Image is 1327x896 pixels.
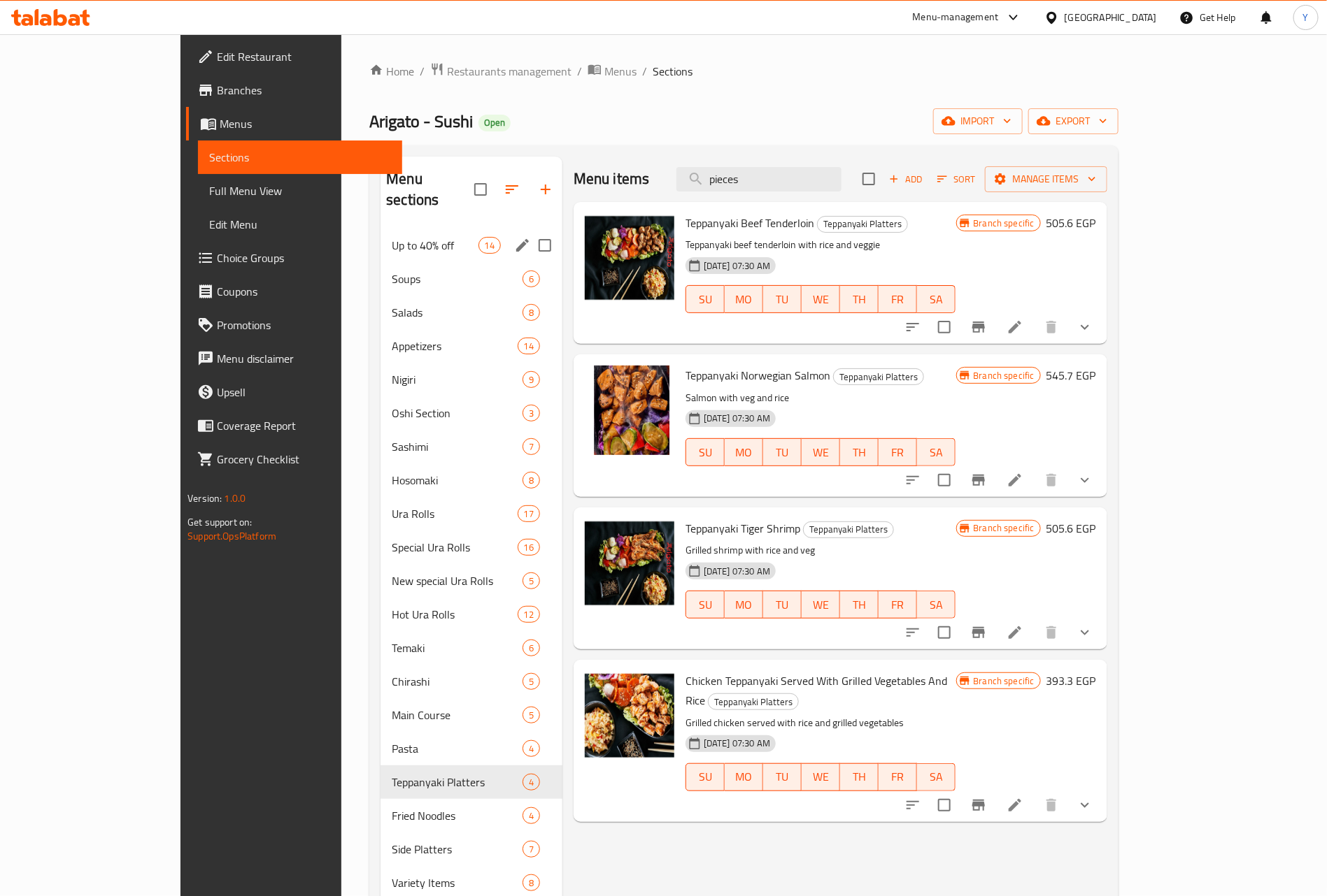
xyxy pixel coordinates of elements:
[392,539,517,556] span: Special Ura Rolls
[392,438,522,455] span: Sashimi
[392,237,478,254] span: Up to 40% off
[1068,616,1102,649] button: show more
[686,591,725,619] button: SU
[381,229,562,262] div: Up to 40% off14edit
[369,106,473,137] span: Arigato - Sushi
[220,115,391,132] span: Menus
[1007,624,1023,641] a: Edit menu item
[198,208,402,241] a: Edit Menu
[585,671,674,760] img: Chicken Teppanyaki Served With Grilled Vegetables And Rice
[962,310,995,344] button: Branch-specific-item
[1035,788,1068,822] button: delete
[968,217,1040,230] span: Branch specific
[518,340,539,353] span: 14
[686,670,947,711] span: Chicken Teppanyaki Served With Grilled Vegetables And Rice
[1007,319,1023,335] a: Edit menu item
[225,489,246,507] span: 1.0.0
[913,9,999,26] div: Menu-management
[807,767,835,787] span: WE
[686,542,956,559] p: Grilled shrimp with rice and veg
[523,472,540,489] div: items
[479,239,500,252] span: 14
[518,505,540,522] div: items
[1007,472,1023,489] a: Edit menu item
[523,673,540,690] div: items
[381,497,562,530] div: Ura Rolls17
[523,575,539,588] span: 5
[896,788,930,822] button: sort-choices
[887,171,925,187] span: Add
[846,289,873,310] span: TH
[381,765,562,799] div: Teppanyaki Platters4
[917,763,956,791] button: SA
[676,167,842,192] input: search
[686,236,956,254] p: Teppanyaki beef tenderloin with rice and veggie
[392,673,522,690] span: Chirashi
[933,108,1023,134] button: import
[523,874,540,891] div: items
[588,62,637,80] a: Menus
[392,371,522,388] div: Nigiri
[512,235,533,256] button: edit
[381,598,562,631] div: Hot Ura Rolls12
[1035,616,1068,649] button: delete
[381,530,562,564] div: Special Ura Rolls16
[840,591,879,619] button: TH
[930,465,959,495] span: Select to update
[1035,463,1068,497] button: delete
[518,606,540,623] div: items
[879,285,917,313] button: FR
[420,63,425,80] li: /
[846,767,873,787] span: TH
[186,308,402,342] a: Promotions
[763,763,802,791] button: TU
[392,405,522,421] span: Oshi Section
[495,173,529,206] span: Sort sections
[392,338,517,354] span: Appetizers
[879,591,917,619] button: FR
[884,168,928,190] button: Add
[386,168,474,210] h2: Menu sections
[1068,463,1102,497] button: show more
[923,289,950,310] span: SA
[769,767,796,787] span: TU
[217,48,391,65] span: Edit Restaurant
[692,595,719,615] span: SU
[962,463,995,497] button: Branch-specific-item
[698,565,776,578] span: [DATE] 07:30 AM
[686,438,725,466] button: SU
[381,396,562,430] div: Oshi Section3
[523,776,539,789] span: 4
[577,63,582,80] li: /
[802,285,840,313] button: WE
[585,213,674,303] img: Teppanyaki Beef Tenderloin
[917,285,956,313] button: SA
[392,774,522,790] div: Teppanyaki Platters
[769,595,796,615] span: TU
[381,463,562,497] div: Hosomaki8
[802,591,840,619] button: WE
[1077,472,1093,489] svg: Show Choices
[392,740,522,757] span: Pasta
[523,273,539,286] span: 6
[1046,519,1096,538] h6: 505.6 EGP
[186,409,402,442] a: Coverage Report
[686,518,800,539] span: Teppanyaki Tiger Shrimp
[803,521,894,538] div: Teppanyaki Platters
[381,799,562,832] div: Fried Noodles4
[769,289,796,310] span: TU
[585,519,674,608] img: Teppanyaki Tiger Shrimp
[884,289,911,310] span: FR
[466,175,495,204] span: Select all sections
[523,371,540,388] div: items
[187,513,252,531] span: Get support on:
[917,591,956,619] button: SA
[896,310,930,344] button: sort-choices
[1046,213,1096,233] h6: 505.6 EGP
[381,329,562,363] div: Appetizers14
[392,505,517,522] div: Ura Rolls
